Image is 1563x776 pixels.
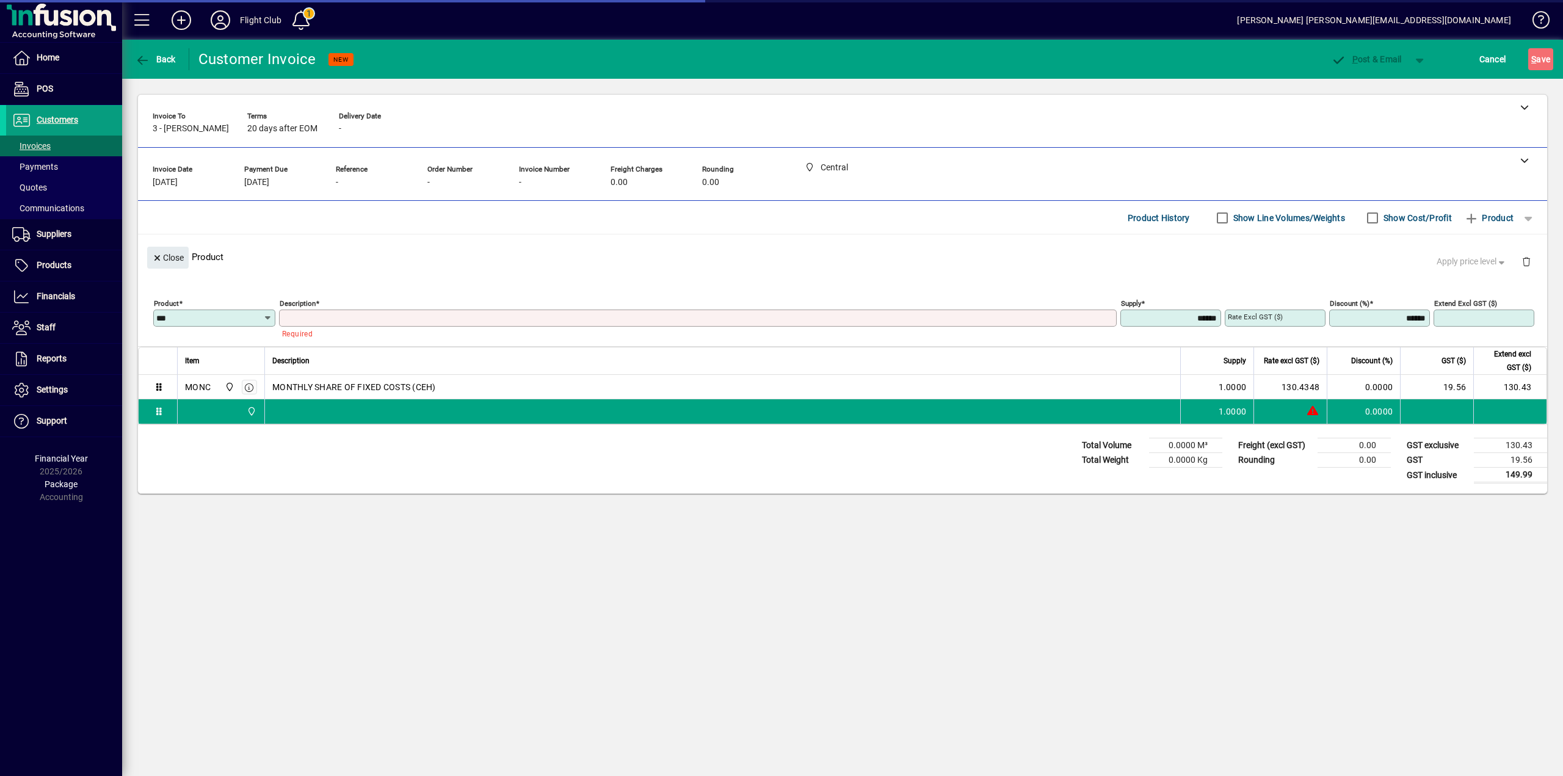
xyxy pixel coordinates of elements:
[1128,208,1190,228] span: Product History
[37,115,78,125] span: Customers
[1437,255,1507,268] span: Apply price level
[122,48,189,70] app-page-header-button: Back
[6,43,122,73] a: Home
[132,48,179,70] button: Back
[6,177,122,198] a: Quotes
[1318,453,1391,468] td: 0.00
[1474,468,1547,483] td: 149.99
[6,136,122,156] a: Invoices
[1123,207,1195,229] button: Product History
[6,74,122,104] a: POS
[244,178,269,187] span: [DATE]
[1351,354,1393,368] span: Discount (%)
[138,234,1547,279] div: Product
[1261,381,1319,393] div: 130.4348
[519,178,521,187] span: -
[6,250,122,281] a: Products
[1232,453,1318,468] td: Rounding
[1325,48,1408,70] button: Post & Email
[1442,354,1466,368] span: GST ($)
[6,198,122,219] a: Communications
[1432,251,1512,273] button: Apply price level
[1531,54,1536,64] span: S
[244,405,258,418] span: Central
[198,49,316,69] div: Customer Invoice
[282,327,1107,339] mat-error: Required
[144,252,192,263] app-page-header-button: Close
[37,260,71,270] span: Products
[1149,438,1222,453] td: 0.0000 M³
[222,380,236,394] span: Central
[37,354,67,363] span: Reports
[153,124,229,134] span: 3 - [PERSON_NAME]
[37,53,59,62] span: Home
[1219,381,1247,393] span: 1.0000
[240,10,281,30] div: Flight Club
[6,219,122,250] a: Suppliers
[1076,438,1149,453] td: Total Volume
[1327,399,1400,424] td: 0.0000
[1528,48,1553,70] button: Save
[1512,256,1541,267] app-page-header-button: Delete
[1512,247,1541,276] button: Delete
[152,248,184,268] span: Close
[1224,354,1246,368] span: Supply
[45,479,78,489] span: Package
[1473,375,1547,399] td: 130.43
[339,124,341,134] span: -
[1401,438,1474,453] td: GST exclusive
[154,299,179,308] mat-label: Product
[1352,54,1358,64] span: P
[333,56,349,63] span: NEW
[1327,375,1400,399] td: 0.0000
[1228,313,1283,321] mat-label: Rate excl GST ($)
[35,454,88,463] span: Financial Year
[37,84,53,93] span: POS
[1121,299,1141,308] mat-label: Supply
[147,247,189,269] button: Close
[611,178,628,187] span: 0.00
[6,344,122,374] a: Reports
[1330,299,1369,308] mat-label: Discount (%)
[427,178,430,187] span: -
[1264,354,1319,368] span: Rate excl GST ($)
[1523,2,1548,42] a: Knowledge Base
[272,381,436,393] span: MONTHLY SHARE OF FIXED COSTS (CEH)
[1076,453,1149,468] td: Total Weight
[6,313,122,343] a: Staff
[12,183,47,192] span: Quotes
[702,178,719,187] span: 0.00
[135,54,176,64] span: Back
[162,9,201,31] button: Add
[6,281,122,312] a: Financials
[6,375,122,405] a: Settings
[12,162,58,172] span: Payments
[185,354,200,368] span: Item
[1237,10,1511,30] div: [PERSON_NAME] [PERSON_NAME][EMAIL_ADDRESS][DOMAIN_NAME]
[272,354,310,368] span: Description
[1481,347,1531,374] span: Extend excl GST ($)
[37,385,68,394] span: Settings
[37,322,56,332] span: Staff
[1149,453,1222,468] td: 0.0000 Kg
[153,178,178,187] span: [DATE]
[1401,468,1474,483] td: GST inclusive
[1476,48,1509,70] button: Cancel
[280,299,316,308] mat-label: Description
[1401,453,1474,468] td: GST
[247,124,317,134] span: 20 days after EOM
[6,156,122,177] a: Payments
[336,178,338,187] span: -
[37,229,71,239] span: Suppliers
[201,9,240,31] button: Profile
[1531,49,1550,69] span: ave
[1381,212,1452,224] label: Show Cost/Profit
[6,406,122,437] a: Support
[1331,54,1402,64] span: ost & Email
[37,291,75,301] span: Financials
[12,203,84,213] span: Communications
[12,141,51,151] span: Invoices
[1479,49,1506,69] span: Cancel
[1400,375,1473,399] td: 19.56
[1219,405,1247,418] span: 1.0000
